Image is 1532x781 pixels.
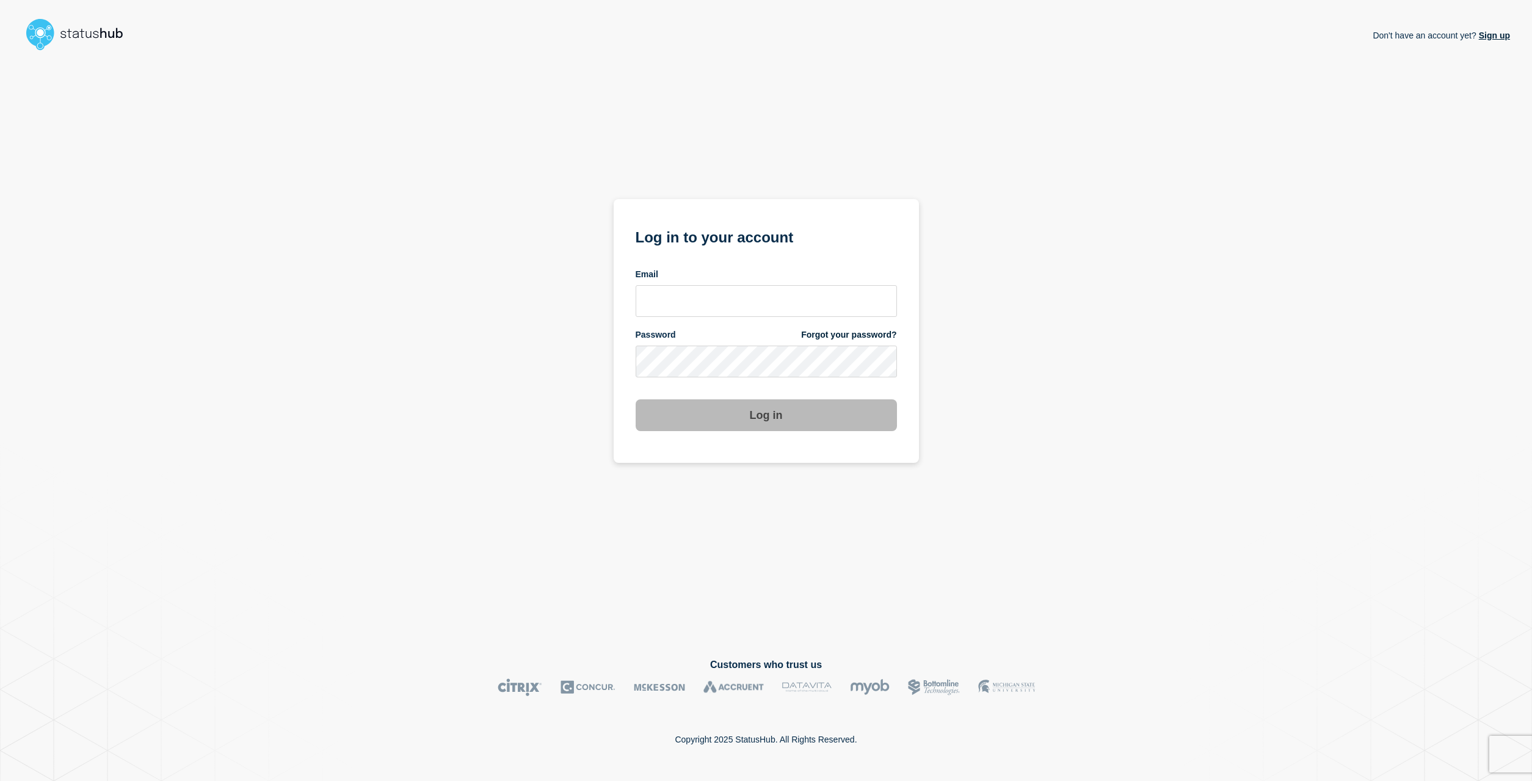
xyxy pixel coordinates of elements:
img: MSU logo [978,678,1035,696]
button: Log in [636,399,897,431]
input: email input [636,285,897,317]
span: Password [636,329,676,341]
img: McKesson logo [634,678,685,696]
img: Accruent logo [703,678,764,696]
span: Email [636,269,658,280]
img: Citrix logo [498,678,542,696]
p: Don't have an account yet? [1373,21,1510,50]
h2: Customers who trust us [22,659,1510,670]
input: password input [636,346,897,377]
img: StatusHub logo [22,15,138,54]
h1: Log in to your account [636,225,897,247]
a: Sign up [1476,31,1510,40]
img: Bottomline logo [908,678,960,696]
img: Concur logo [561,678,615,696]
a: Forgot your password? [801,329,896,341]
img: myob logo [850,678,890,696]
p: Copyright 2025 StatusHub. All Rights Reserved. [675,735,857,744]
img: DataVita logo [782,678,832,696]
